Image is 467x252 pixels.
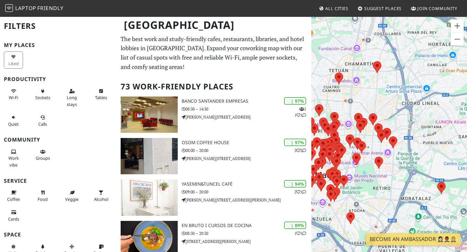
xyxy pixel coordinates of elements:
p: 2 1 [294,189,306,195]
span: Power sockets [35,95,50,100]
span: Group tables [36,155,50,161]
span: Credit cards [8,216,19,222]
p: 1 1 [294,230,306,236]
button: Sockets [33,86,52,103]
h3: Community [4,137,113,143]
a: Suggest Places [355,3,404,14]
span: Video/audio calls [38,121,47,127]
h1: [GEOGRAPHIC_DATA] [119,16,310,34]
span: Coffee [7,196,20,202]
span: Join Community [417,6,457,11]
span: Quiet [8,121,19,127]
p: [PERSON_NAME][STREET_ADDRESS][PERSON_NAME] [182,197,311,203]
a: Banco Santander Empresas | 97% 111 Banco Santander Empresas 08:30 – 14:30 [PERSON_NAME][STREET_AD... [117,97,311,133]
p: [PERSON_NAME][STREET_ADDRESS] [182,155,311,162]
span: All Cities [325,6,348,11]
button: Calls [33,112,52,129]
span: Work-friendly tables [95,95,107,100]
div: | 97% [284,97,306,105]
button: Long stays [62,86,81,109]
a: Join Community [408,3,460,14]
button: Coffee [4,187,23,204]
h3: Productivity [4,76,113,82]
p: 09:00 – 20:00 [182,189,311,195]
span: Food [38,196,48,202]
span: Alcohol [94,196,108,202]
h3: EN BRUTO I CURSOS DE COCINA [182,223,311,228]
p: 08:30 – 20:30 [182,230,311,236]
button: Zoom in [451,19,464,32]
h2: 73 Work-Friendly Places [121,77,307,97]
div: | 94% [284,180,306,188]
p: 08:30 – 14:30 [182,106,311,112]
h3: Space [4,232,113,238]
span: People working [8,155,19,167]
h3: Banco Santander Empresas [182,98,311,104]
span: Long stays [67,95,77,107]
h3: Osom Coffee House [182,140,311,145]
span: Veggie [65,196,78,202]
button: Veggie [62,187,81,204]
p: 3 2 [294,147,306,154]
p: 1 1 1 [294,106,306,118]
button: Groups [33,146,52,164]
p: The best work and study-friendly cafes, restaurants, libraries, and hotel lobbies in [GEOGRAPHIC_... [121,34,307,72]
img: LaptopFriendly [5,4,13,12]
h3: yasemin&tuncel café [182,181,311,187]
button: Food [33,187,52,204]
a: LaptopFriendly LaptopFriendly [5,3,64,14]
a: All Cities [316,3,351,14]
a: Osom Coffee House | 97% 32 Osom Coffee House 08:00 – 20:00 [PERSON_NAME][STREET_ADDRESS] [117,138,311,174]
h3: Service [4,178,113,184]
h2: Filters [4,16,113,36]
button: Alcohol [91,187,111,204]
button: Wi-Fi [4,86,23,103]
button: Zoom out [451,33,464,46]
button: Cards [4,207,23,224]
span: Friendly [37,5,63,12]
p: [PERSON_NAME][STREET_ADDRESS] [182,114,311,120]
span: Suggest Places [364,6,402,11]
p: [STREET_ADDRESS][PERSON_NAME] [182,238,311,245]
p: 08:00 – 20:00 [182,147,311,154]
img: Osom Coffee House [121,138,178,174]
button: Quiet [4,112,23,129]
div: | 89% [284,222,306,229]
div: | 97% [284,139,306,146]
img: Banco Santander Empresas [121,97,178,133]
h3: My Places [4,42,113,48]
a: yasemin&tuncel café | 94% 21 yasemin&tuncel café 09:00 – 20:00 [PERSON_NAME][STREET_ADDRESS][PERS... [117,179,311,216]
img: yasemin&tuncel café [121,179,178,216]
button: Tables [91,86,111,103]
span: Laptop [15,5,36,12]
button: Work vibe [4,146,23,170]
span: Stable Wi-Fi [9,95,18,100]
